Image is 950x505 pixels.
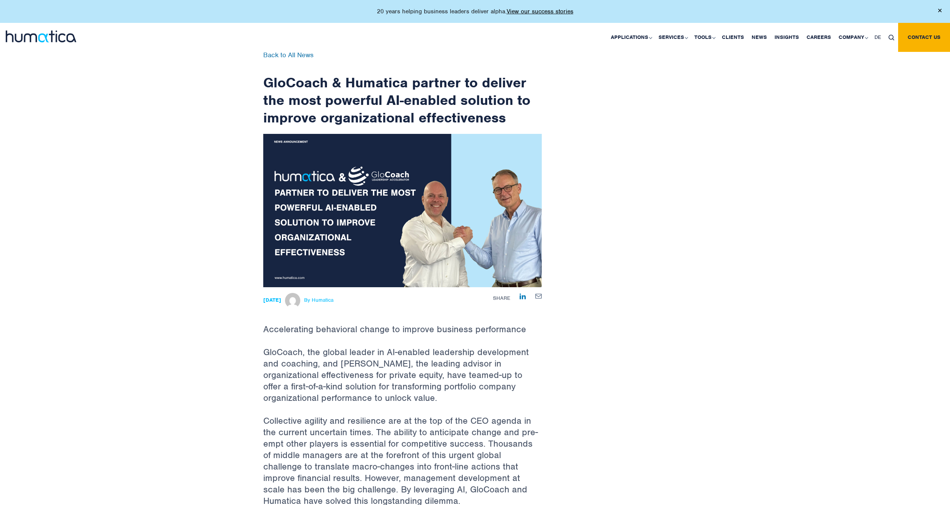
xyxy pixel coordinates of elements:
[718,23,748,52] a: Clients
[6,31,76,42] img: logo
[874,34,881,40] span: DE
[691,23,718,52] a: Tools
[285,293,300,308] img: Humatica
[748,23,771,52] a: News
[263,346,542,415] p: GloCoach, the global leader in AI-enabled leadership development and coaching, and [PERSON_NAME],...
[889,35,894,40] img: search_icon
[771,23,803,52] a: Insights
[803,23,835,52] a: Careers
[871,23,885,52] a: DE
[520,293,526,299] img: Share on LinkedIn
[535,293,542,299] a: Share by E-Mail
[304,297,333,303] span: By Humatica
[283,296,333,304] a: By Humatica
[607,23,655,52] a: Applications
[898,23,950,52] a: Contact us
[263,297,281,303] strong: [DATE]
[535,294,542,299] img: mailby
[655,23,691,52] a: Services
[263,134,542,287] img: ndetails
[493,295,510,301] span: Share
[835,23,871,52] a: Company
[507,8,573,15] a: View our success stories
[263,52,542,126] h1: GloCoach & Humatica partner to deliver the most powerful AI-enabled solution to improve organizat...
[377,8,573,15] p: 20 years helping business leaders deliver alpha.
[263,51,314,59] a: Back to All News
